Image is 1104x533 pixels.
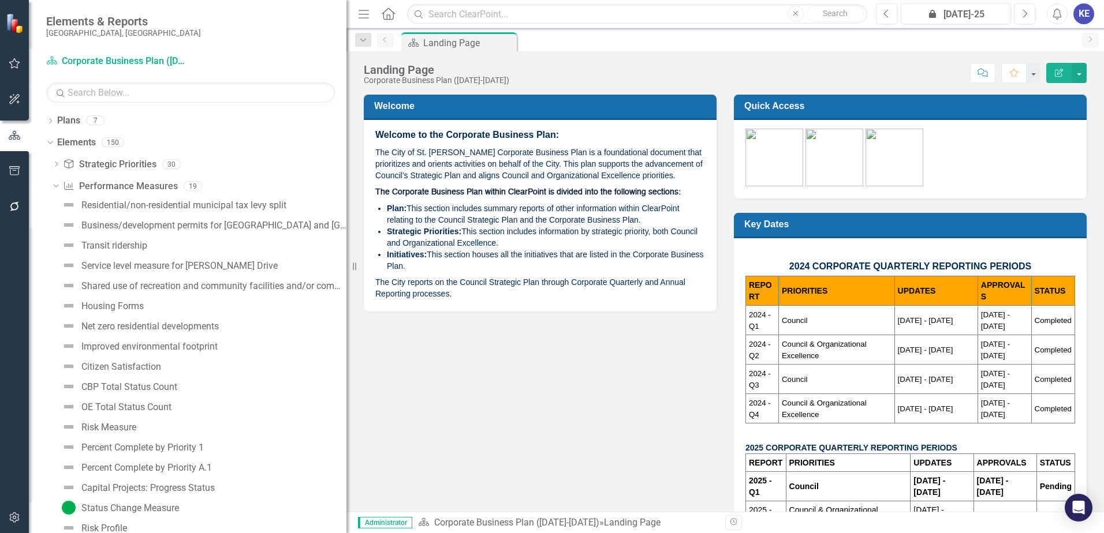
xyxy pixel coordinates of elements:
a: Improved environmental footprint [59,337,218,355]
a: Status Change Measure [59,498,179,517]
img: Not Defined [62,198,76,212]
h3: Welcome [374,100,710,111]
td: 2025 - Q2 [746,501,786,531]
span: Council & Organizational Excellence [782,399,867,419]
span: [DATE] - [DATE] [898,404,953,413]
div: Housing Forms [81,301,144,311]
a: Corporate Business Plan ([DATE]-[DATE]) [434,517,599,528]
div: [DATE]-25 [905,7,1007,21]
strong: : [459,227,462,236]
strong: Council [789,482,819,491]
div: Status Change Measure [81,503,179,513]
span: 2024 - Q1 [749,310,771,331]
strong: Plan: [387,204,406,213]
div: Transit ridership [81,241,147,251]
img: ClearPoint Strategy [6,13,26,33]
td: Council & Organizational Excellence [786,501,911,531]
strong: Initiatives: [387,250,427,259]
div: Percent Complete by Priority 1 [81,442,204,453]
div: Percent Complete by Priority A.1 [81,463,212,473]
img: CBP-green%20v2.png [745,129,803,186]
span: Completed [1035,404,1072,413]
span: Administrator [358,517,412,528]
td: [DATE] - 111 [974,501,1036,531]
th: APPROVALS [978,276,1031,306]
a: Risk Measure [59,418,136,436]
div: 19 [184,181,202,191]
div: Landing Page [423,36,514,50]
div: Landing Page [604,517,661,528]
img: Not Defined [62,359,76,373]
span: Council [782,316,807,325]
a: OE Total Status Count [59,397,171,416]
th: REPORT [746,276,779,306]
th: APPROVALS [974,454,1036,472]
div: CBP Total Status Count [81,382,177,392]
img: Not Defined [62,440,76,454]
th: UPDATES [911,454,974,472]
strong: Pending [1040,482,1072,491]
a: Shared use of recreation and community facilities and/or community delivery of programming [59,276,346,295]
a: CBP Total Status Count [59,377,177,396]
a: Corporate Business Plan ([DATE]-[DATE]) [46,55,191,68]
div: Service level measure for [PERSON_NAME] Drive [81,261,278,271]
img: Not Defined [62,380,76,393]
img: Not Defined [62,460,76,474]
span: The City reports on the Council Strategic Plan through Corporate Quarterly and Annual Reporting p... [375,277,685,298]
span: [DATE] - [DATE] [981,340,1010,360]
div: Business/development permits for [GEOGRAPHIC_DATA] and [GEOGRAPHIC_DATA] [81,220,346,231]
a: Capital Projects: Progress Status [59,478,215,497]
img: Training-green%20v2.png [866,129,923,186]
img: Not Defined [62,400,76,414]
img: Not Defined [62,279,76,292]
span: The Corporate Business Plan within ClearPoint is divided into the following sections: [375,188,681,196]
a: Housing Forms [59,296,144,315]
div: KE [1073,3,1094,24]
th: UPDATES [894,276,978,306]
span: Completed [1035,346,1072,354]
img: Not Defined [62,258,76,272]
input: Search Below... [46,82,335,103]
img: On Track [62,501,76,515]
th: PRIORITIES [778,276,894,306]
button: [DATE]-25 [901,3,1011,24]
a: Residential/non-residential municipal tax levy split [59,196,286,214]
li: This section houses all the initiatives that are listed in the Corporate Business Plan. [387,249,705,272]
td: Pending [1036,501,1075,531]
span: [DATE] - [DATE] [981,369,1010,389]
li: This section includes summary reports of other information within ClearPoint relating to the Coun... [387,202,705,226]
div: Corporate Business Plan ([DATE]-[DATE]) [364,76,509,85]
span: 2024 CORPORATE QUARTERLY REPORTING PERIODS [789,261,1031,271]
strong: Strategic Priorities [387,227,459,236]
a: Percent Complete by Priority A.1 [59,458,212,476]
a: Elements [57,136,96,149]
img: Not Defined [62,420,76,434]
a: Business/development permits for [GEOGRAPHIC_DATA] and [GEOGRAPHIC_DATA] [59,216,346,234]
span: 2024 - Q2 [749,340,771,360]
span: Welcome to the Corporate Business Plan: [375,130,559,140]
span: Elements & Reports [46,14,201,28]
div: Citizen Satisfaction [81,362,161,372]
strong: 2025 CORPORATE QUARTERLY REPORTING PERIODS [745,443,957,452]
img: Not Defined [62,319,76,333]
h3: Key Dates [744,219,1080,230]
a: Strategic Priorities [63,158,156,171]
div: OE Total Status Count [81,402,171,412]
a: Plans [57,114,80,127]
span: Search [823,9,848,18]
div: Capital Projects: Progress Status [81,483,215,493]
div: Landing Page [364,63,509,76]
div: Shared use of recreation and community facilities and/or community delivery of programming [81,281,346,291]
a: Net zero residential developments [59,317,219,335]
a: Citizen Satisfaction [59,357,161,376]
th: REPORT [746,454,786,472]
img: Not Defined [62,299,76,313]
div: Improved environmental footprint [81,341,218,352]
img: Not Defined [62,339,76,353]
th: STATUS [1031,276,1075,306]
div: Risk Measure [81,422,136,433]
span: 2024 - Q3 [749,369,771,389]
small: [GEOGRAPHIC_DATA], [GEOGRAPHIC_DATA] [46,28,201,37]
input: Search ClearPoint... [407,4,867,24]
a: Percent Complete by Priority 1 [59,438,204,456]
